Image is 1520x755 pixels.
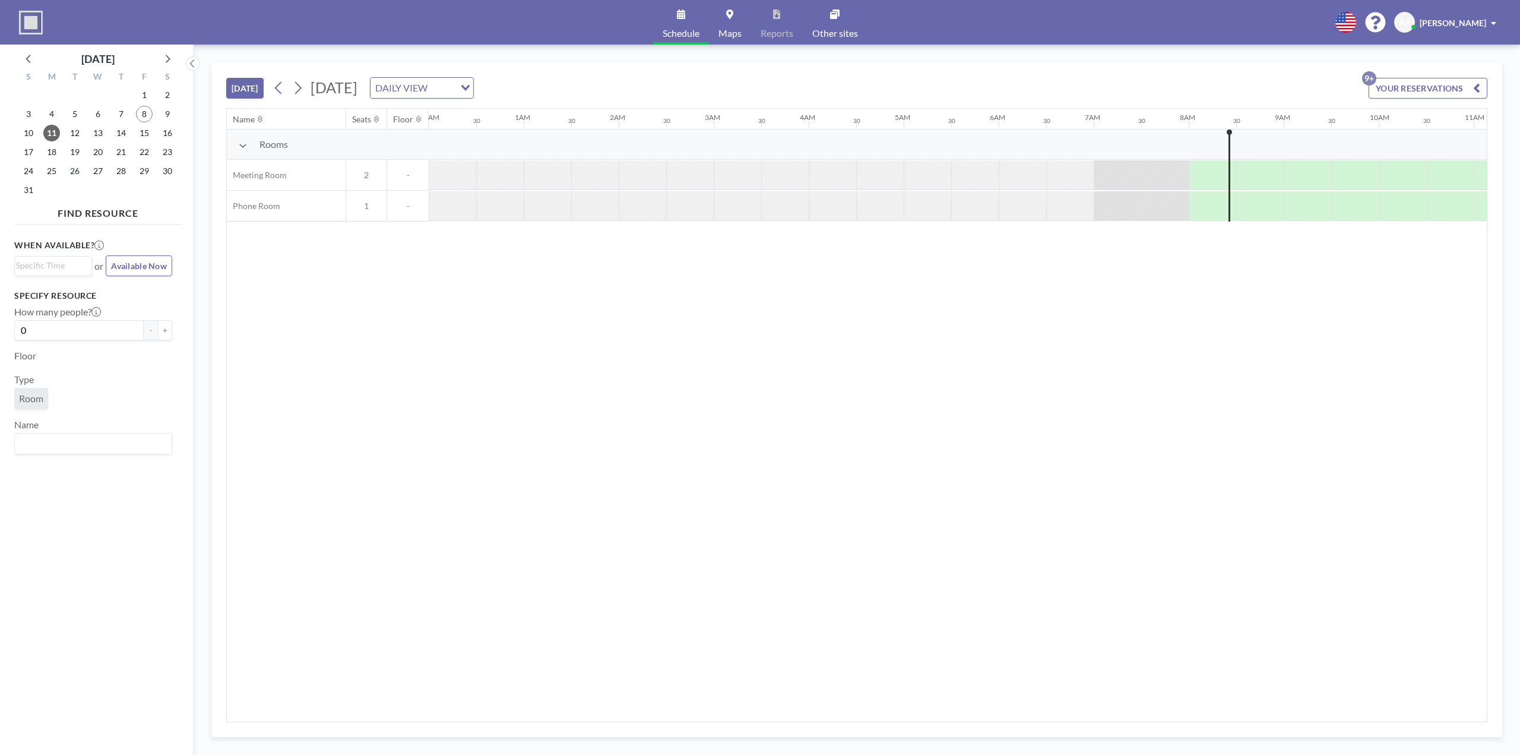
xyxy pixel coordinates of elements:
[14,306,101,318] label: How many people?
[16,259,85,272] input: Search for option
[20,144,37,160] span: Sunday, August 17, 2025
[761,29,793,38] span: Reports
[705,113,720,122] div: 3AM
[90,106,106,122] span: Wednesday, August 6, 2025
[19,11,43,34] img: organization-logo
[19,393,43,405] span: Room
[14,374,34,386] label: Type
[111,261,167,271] span: Available Now
[14,290,172,301] h3: Specify resource
[64,70,87,86] div: T
[16,436,165,451] input: Search for option
[352,114,371,125] div: Seats
[431,80,454,96] input: Search for option
[1180,113,1195,122] div: 8AM
[87,70,110,86] div: W
[387,201,429,211] span: -
[20,106,37,122] span: Sunday, August 3, 2025
[14,419,39,431] label: Name
[259,138,288,150] span: Rooms
[718,29,742,38] span: Maps
[226,78,264,99] button: [DATE]
[1370,113,1389,122] div: 10AM
[90,163,106,179] span: Wednesday, August 27, 2025
[43,163,60,179] span: Monday, August 25, 2025
[159,106,176,122] span: Saturday, August 9, 2025
[132,70,156,86] div: F
[1275,113,1290,122] div: 9AM
[1085,113,1100,122] div: 7AM
[1362,71,1376,86] p: 9+
[144,320,158,340] button: -
[113,125,129,141] span: Thursday, August 14, 2025
[227,170,287,181] span: Meeting Room
[515,113,530,122] div: 1AM
[109,70,132,86] div: T
[370,78,473,98] div: Search for option
[568,117,575,125] div: 30
[40,70,64,86] div: M
[66,144,83,160] span: Tuesday, August 19, 2025
[20,125,37,141] span: Sunday, August 10, 2025
[15,257,91,274] div: Search for option
[311,78,357,96] span: [DATE]
[387,170,429,181] span: -
[159,125,176,141] span: Saturday, August 16, 2025
[66,125,83,141] span: Tuesday, August 12, 2025
[136,106,153,122] span: Friday, August 8, 2025
[90,125,106,141] span: Wednesday, August 13, 2025
[15,434,172,454] div: Search for option
[159,87,176,103] span: Saturday, August 2, 2025
[17,70,40,86] div: S
[136,125,153,141] span: Friday, August 15, 2025
[113,106,129,122] span: Thursday, August 7, 2025
[106,255,172,276] button: Available Now
[43,106,60,122] span: Monday, August 4, 2025
[90,144,106,160] span: Wednesday, August 20, 2025
[66,106,83,122] span: Tuesday, August 5, 2025
[663,29,699,38] span: Schedule
[393,114,413,125] div: Floor
[113,144,129,160] span: Thursday, August 21, 2025
[136,163,153,179] span: Friday, August 29, 2025
[758,117,765,125] div: 30
[473,117,480,125] div: 30
[14,203,182,219] h4: FIND RESOURCE
[159,144,176,160] span: Saturday, August 23, 2025
[156,70,179,86] div: S
[94,260,103,272] span: or
[158,320,172,340] button: +
[346,170,387,181] span: 2
[948,117,955,125] div: 30
[1043,117,1050,125] div: 30
[420,113,439,122] div: 12AM
[81,50,115,67] div: [DATE]
[895,113,910,122] div: 5AM
[853,117,860,125] div: 30
[346,201,387,211] span: 1
[43,125,60,141] span: Monday, August 11, 2025
[1423,117,1430,125] div: 30
[812,29,858,38] span: Other sites
[1465,113,1484,122] div: 11AM
[233,114,255,125] div: Name
[800,113,815,122] div: 4AM
[227,201,280,211] span: Phone Room
[1420,18,1486,28] span: [PERSON_NAME]
[20,163,37,179] span: Sunday, August 24, 2025
[373,80,430,96] span: DAILY VIEW
[1138,117,1145,125] div: 30
[136,87,153,103] span: Friday, August 1, 2025
[136,144,153,160] span: Friday, August 22, 2025
[663,117,670,125] div: 30
[113,163,129,179] span: Thursday, August 28, 2025
[610,113,625,122] div: 2AM
[66,163,83,179] span: Tuesday, August 26, 2025
[1399,17,1411,28] span: AA
[990,113,1005,122] div: 6AM
[20,182,37,198] span: Sunday, August 31, 2025
[14,350,36,362] label: Floor
[1328,117,1335,125] div: 30
[1369,78,1487,99] button: YOUR RESERVATIONS9+
[159,163,176,179] span: Saturday, August 30, 2025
